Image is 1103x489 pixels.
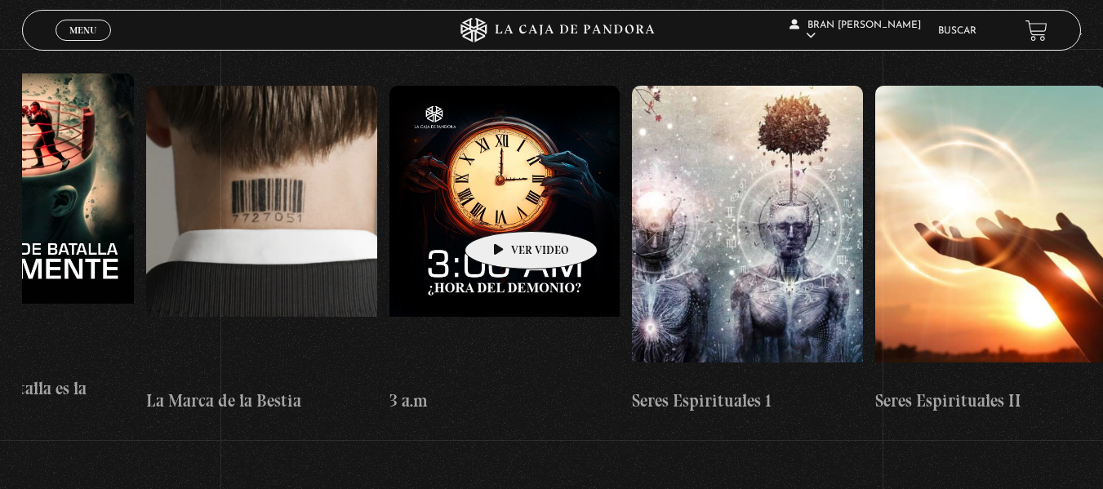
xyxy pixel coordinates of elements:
button: Next [1053,20,1082,48]
a: Buscar [938,26,976,36]
span: Menu [69,25,96,35]
h4: 3 a.m [389,388,620,414]
a: La Marca de la Bestia [146,60,377,440]
button: Previous [22,20,51,48]
h4: Seres Espirituales 1 [632,388,863,414]
a: Seres Espirituales 1 [632,60,863,440]
a: View your shopping cart [1025,19,1047,41]
h4: La Marca de la Bestia [146,388,377,414]
span: Cerrar [64,39,102,51]
span: Bran [PERSON_NAME] [789,20,921,41]
a: 3 a.m [389,60,620,440]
